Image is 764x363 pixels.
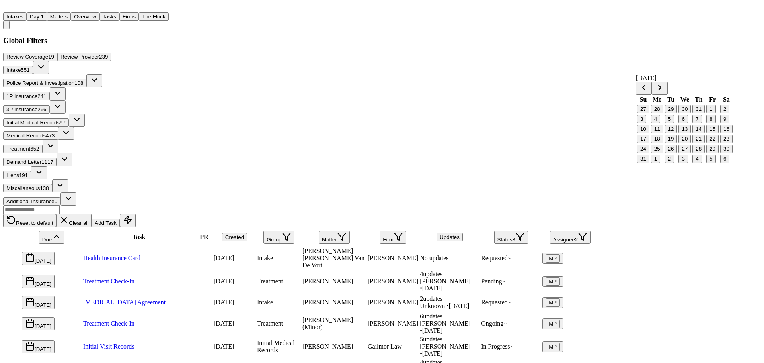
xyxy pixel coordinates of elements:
[19,172,28,178] span: 191
[720,105,729,113] button: 2
[575,237,578,243] span: 2
[3,13,27,20] a: Intakes
[665,105,677,113] button: 29
[692,96,705,104] th: Thursday
[6,67,21,73] span: Intake
[692,155,702,163] button: 4
[549,321,557,327] span: MP
[692,105,705,113] button: 31
[319,231,350,244] button: Matter
[692,125,705,133] button: 14
[99,13,119,20] a: Tasks
[3,214,56,227] button: Reset to default
[6,185,40,191] span: Miscellaneous
[546,298,560,307] button: MP
[678,155,688,163] button: 3
[678,96,691,104] th: Wednesday
[512,237,515,243] span: 3
[420,343,479,357] div: Last updated by Michelle Pimienta at 7/29/2025, 12:02:55 PM
[3,36,599,45] h3: Global Filters
[637,145,649,153] button: 24
[22,340,55,353] button: [DATE]
[678,125,691,133] button: 13
[119,12,139,21] button: Firms
[665,145,677,153] button: 26
[99,54,108,60] span: 239
[119,13,139,20] a: Firms
[139,12,169,21] button: The Flock
[420,320,479,334] div: Last updated by Michelle Pimienta at 7/31/2025, 1:48:11 PM
[6,159,41,165] span: Demand Letter
[706,125,719,133] button: 15
[257,278,283,285] span: Treatment
[214,255,234,261] span: 7/28/2025, 1:11:41 PM
[3,79,86,87] button: Police Report & Investigation108
[651,145,663,153] button: 25
[48,54,54,60] span: 19
[368,255,418,261] span: Jeff Schwalbach
[481,278,506,285] span: Pending
[720,125,733,133] button: 16
[6,198,55,204] span: Additional Insurance
[651,125,663,133] button: 11
[6,172,19,178] span: Liens
[665,115,674,123] button: 5
[637,135,649,143] button: 17
[302,247,364,269] span: Alan Roger Van De Vort
[652,82,668,95] button: Go to next month
[546,343,560,351] button: MP
[40,185,49,191] span: 138
[214,299,234,306] span: 7/8/2025, 10:18:05 AM
[420,295,479,302] div: 2 update s
[481,255,512,261] span: Requested
[3,12,27,21] button: Intakes
[99,12,119,21] button: Tasks
[637,96,650,104] th: Sunday
[706,135,719,143] button: 22
[60,54,99,60] span: Review Provider
[546,277,560,286] button: MP
[549,255,557,261] span: MP
[494,231,528,244] button: Status3
[636,82,652,95] button: Go to previous month
[542,297,563,308] button: MP
[22,296,55,309] button: [DATE]
[120,214,136,227] button: Immediate Task
[420,302,479,310] div: Last updated by System at 7/21/2025, 7:06:21 AM
[706,105,715,113] button: 1
[6,120,60,126] span: Initial Medical Records
[665,125,677,133] button: 12
[542,253,563,264] button: MP
[706,155,715,163] button: 5
[22,317,55,330] button: [DATE]
[4,239,20,245] span: Select all
[4,325,20,332] span: Select row
[47,13,71,20] a: Matters
[3,92,50,100] button: 1P Insurance241
[720,155,729,163] button: 6
[27,13,47,20] a: Day 1
[71,12,99,21] button: Overview
[549,344,557,350] span: MP
[720,145,733,153] button: 30
[3,118,69,127] button: Initial Medical Records97
[83,320,134,327] a: Treatment Check-In
[74,80,83,86] span: 108
[214,343,234,350] span: 5/29/2025, 2:13:42 PM
[636,75,734,82] div: [DATE]
[56,214,92,227] button: Clear all
[4,283,20,290] span: Select row
[83,233,195,241] div: Task
[37,93,46,99] span: 241
[706,145,719,153] button: 29
[678,115,688,123] button: 6
[3,171,31,179] button: Liens191
[302,343,353,350] span: Deanna Prestenberg
[420,313,479,320] div: 6 update s
[257,255,273,261] span: Intake
[257,299,273,306] span: Intake
[3,105,50,114] button: 3P Insurance266
[83,255,140,261] a: Health Insurance Card
[368,299,418,306] span: Gammill
[214,320,234,327] span: 5/2/2025, 8:01:00 AM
